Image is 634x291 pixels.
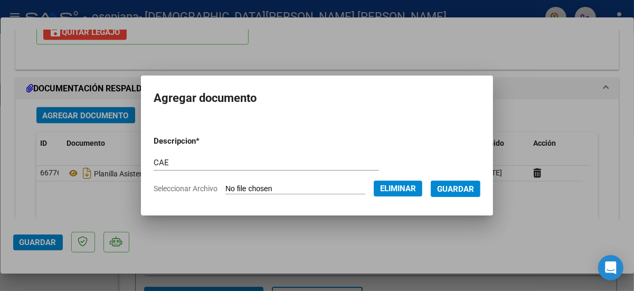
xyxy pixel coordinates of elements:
[154,88,480,108] h2: Agregar documento
[437,184,474,194] span: Guardar
[154,184,217,193] span: Seleccionar Archivo
[431,181,480,197] button: Guardar
[374,181,422,196] button: Eliminar
[154,135,252,147] p: Descripcion
[598,255,623,280] div: Open Intercom Messenger
[380,184,416,193] span: Eliminar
